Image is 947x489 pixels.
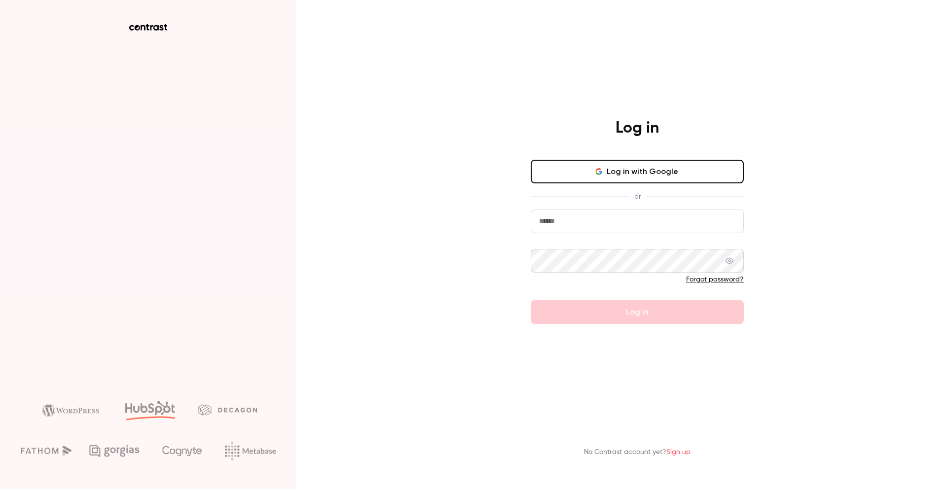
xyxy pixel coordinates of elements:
a: Forgot password? [686,276,744,283]
p: No Contrast account yet? [584,447,691,457]
span: or [629,191,646,202]
img: decagon [198,404,257,415]
h4: Log in [616,118,659,138]
button: Log in with Google [531,160,744,183]
a: Sign up [666,449,691,455]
